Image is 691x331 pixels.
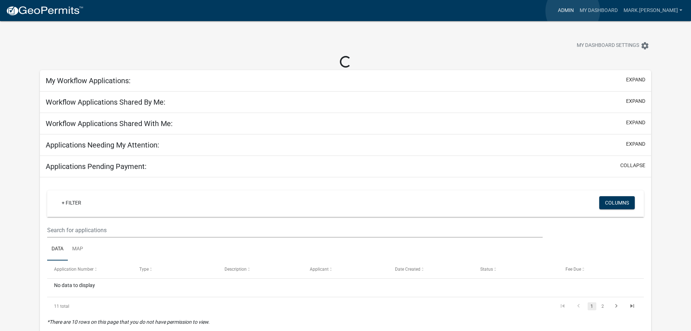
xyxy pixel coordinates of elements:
[46,141,159,149] h5: Applications Needing My Attention:
[46,98,165,106] h5: Workflow Applications Shared By Me:
[641,41,649,50] i: settings
[599,302,607,310] a: 2
[565,267,581,272] span: Fee Due
[599,196,635,209] button: Columns
[587,300,597,312] li: page 1
[54,267,94,272] span: Application Number
[597,300,608,312] li: page 2
[577,41,639,50] span: My Dashboard Settings
[132,261,218,278] datatable-header-cell: Type
[572,302,585,310] a: go to previous page
[620,162,645,169] button: collapse
[47,279,644,297] div: No data to display
[56,196,87,209] a: + Filter
[47,223,542,238] input: Search for applications
[473,261,558,278] datatable-header-cell: Status
[480,267,493,272] span: Status
[46,119,173,128] h5: Workflow Applications Shared With Me:
[395,267,420,272] span: Date Created
[588,302,596,310] a: 1
[626,76,645,84] button: expand
[388,261,473,278] datatable-header-cell: Date Created
[46,76,131,85] h5: My Workflow Applications:
[47,319,210,325] i: *There are 10 rows on this page that you do not have permission to view.
[558,261,643,278] datatable-header-cell: Fee Due
[47,261,132,278] datatable-header-cell: Application Number
[626,97,645,105] button: expand
[609,302,623,310] a: go to next page
[625,302,639,310] a: go to last page
[68,238,87,261] a: Map
[303,261,388,278] datatable-header-cell: Applicant
[47,297,165,315] div: 11 total
[621,4,685,17] a: mark.[PERSON_NAME]
[556,302,569,310] a: go to first page
[626,140,645,148] button: expand
[571,39,655,53] button: My Dashboard Settingssettings
[218,261,303,278] datatable-header-cell: Description
[555,4,577,17] a: Admin
[46,162,147,171] h5: Applications Pending Payment:
[310,267,329,272] span: Applicant
[139,267,149,272] span: Type
[225,267,247,272] span: Description
[577,4,621,17] a: My Dashboard
[626,119,645,126] button: expand
[47,238,68,261] a: Data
